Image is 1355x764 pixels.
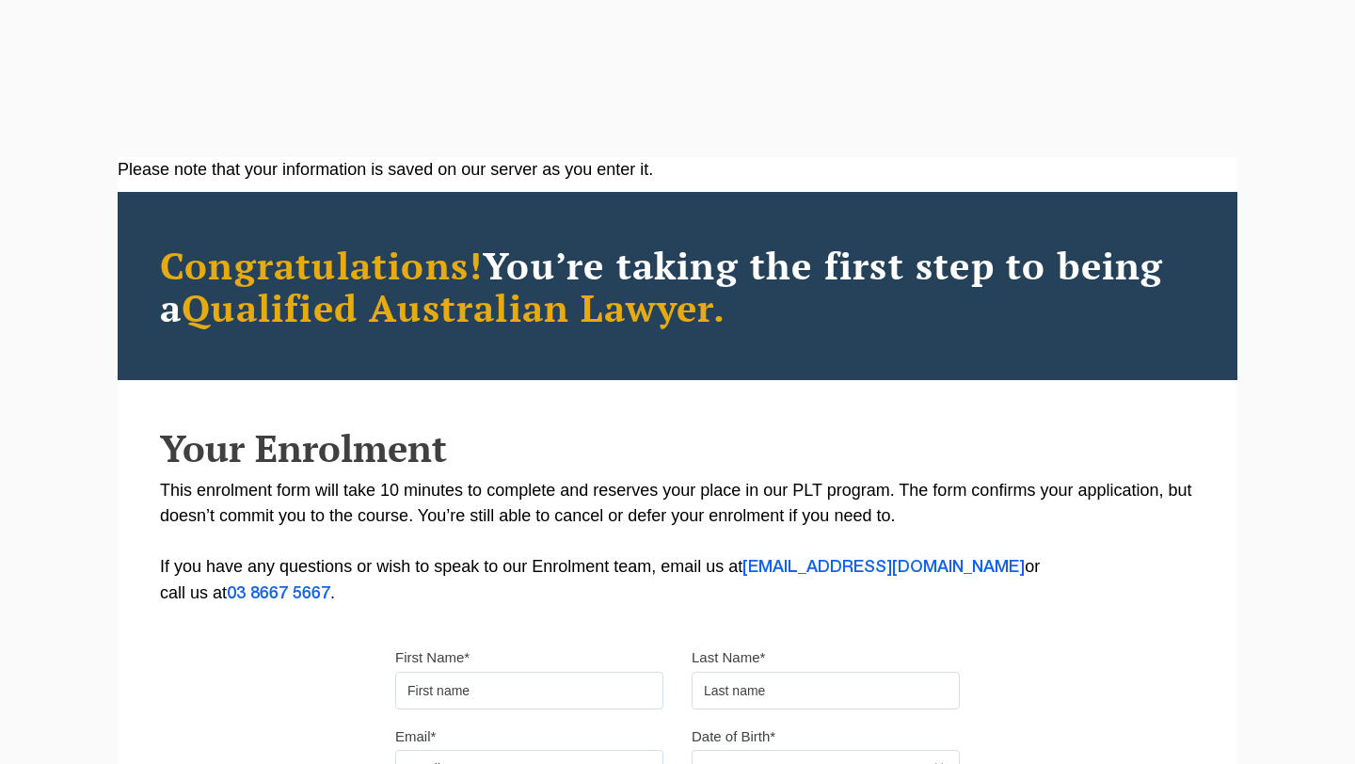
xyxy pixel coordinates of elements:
input: Last name [692,672,960,709]
h2: You’re taking the first step to being a [160,244,1195,328]
span: Congratulations! [160,240,483,290]
a: [EMAIL_ADDRESS][DOMAIN_NAME] [742,560,1025,575]
label: Date of Birth* [692,727,775,746]
label: Email* [395,727,436,746]
div: Please note that your information is saved on our server as you enter it. [118,157,1237,183]
label: Last Name* [692,648,765,667]
a: 03 8667 5667 [227,586,330,601]
input: First name [395,672,663,709]
label: First Name* [395,648,470,667]
span: Qualified Australian Lawyer. [182,282,725,332]
h2: Your Enrolment [160,427,1195,469]
p: This enrolment form will take 10 minutes to complete and reserves your place in our PLT program. ... [160,478,1195,607]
